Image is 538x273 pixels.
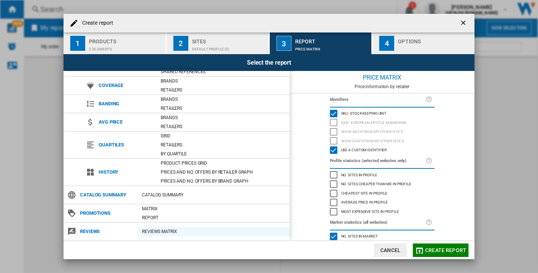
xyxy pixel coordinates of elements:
span: Create report [425,247,466,253]
div: 1 [70,36,85,51]
md-checkbox: No. sites in market [330,232,435,241]
label: Market statistics (all websites) [330,218,426,227]
md-checkbox: Most expensive site in profile [330,207,435,216]
div: Price Matrix [290,71,474,84]
div: By quartile [157,150,290,158]
md-checkbox: No. sites in profile [330,170,435,180]
md-checkbox: Show EAN's from my other site's [330,136,435,146]
span: No. sites cheaper than me in profile [341,181,411,186]
span: Banding [95,99,157,109]
div: Grid [157,132,290,140]
div: Brands [157,77,290,85]
div: 2 segments [89,43,163,51]
div: Product prices grid [157,159,290,167]
div: Sites [192,35,266,43]
md-checkbox: No. sites cheaper than me in profile [330,180,435,189]
div: REVIEWS Matrix [138,228,290,235]
span: History [95,167,157,177]
span: EAN - European Article Numbering [341,120,407,125]
md-checkbox: Average price in profile [330,198,435,207]
div: Shared references [157,68,290,75]
button: 4 Options [372,32,474,54]
div: Retailers [157,86,290,94]
label: Identifiers [330,96,426,104]
div: Retailers [157,141,290,149]
span: No. sites in profile [341,172,377,177]
div: Select the report [64,54,474,71]
span: Show SKU'S from my other site's [341,128,403,134]
label: Profile statistics (selected websites only) [330,157,426,165]
div: Catalog Summary [138,191,290,199]
div: Retailers [157,123,290,130]
button: 1 Products 2 segments [64,32,166,54]
div: Options [398,35,471,43]
div: Default profile (5) [192,43,266,51]
md-checkbox: Show SKU'S from my other site's [330,127,435,137]
div: Report [295,35,369,43]
span: Most expensive site in profile [341,208,399,214]
div: Prices and No. offers by retailer graph [157,168,290,176]
md-checkbox: SKU - Stock Keeping Unit [330,109,435,118]
span: No. sites in market [341,233,378,238]
button: Create report [413,243,469,257]
span: Quartiles [95,140,157,150]
span: Reviews [76,226,138,237]
span: Use a custom identifier [341,147,387,152]
button: 3 Report Price Matrix [270,32,372,54]
span: Coverage [95,80,157,91]
span: Avg price [95,117,157,127]
div: Products [89,35,163,43]
button: getI18NText('BUTTONS.CLOSE_DIALOG') [457,16,471,31]
h4: Create report [78,19,113,27]
div: 4 [379,36,394,51]
div: 2 [173,36,188,51]
div: Brands [157,96,290,103]
span: Catalog Summary [76,190,138,200]
button: Cancel [374,243,407,257]
span: Promotions [76,208,138,218]
button: 2 Sites Default profile (5) [167,32,269,54]
div: Matrix [138,205,290,212]
ng-md-icon: getI18NText('BUTTONS.CLOSE_DIALOG') [460,19,469,28]
span: Show EAN's from my other site's [341,138,404,143]
span: SKU - Stock Keeping Unit [341,110,387,115]
md-checkbox: Cheapest site in profile [330,189,435,198]
md-checkbox: Use a custom identifier [330,146,435,155]
div: Prices and No. offers by brand graph [157,177,290,185]
div: 3 [276,36,291,51]
md-checkbox: EAN - European Article Numbering [330,118,435,127]
span: Average price in profile [341,199,388,204]
div: Report [138,214,290,221]
span: Cheapest site in profile [341,190,388,195]
div: Price information by retailer [290,84,474,89]
div: Retailers [157,105,290,112]
div: Brands [157,114,290,121]
div: Price Matrix [295,43,369,51]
